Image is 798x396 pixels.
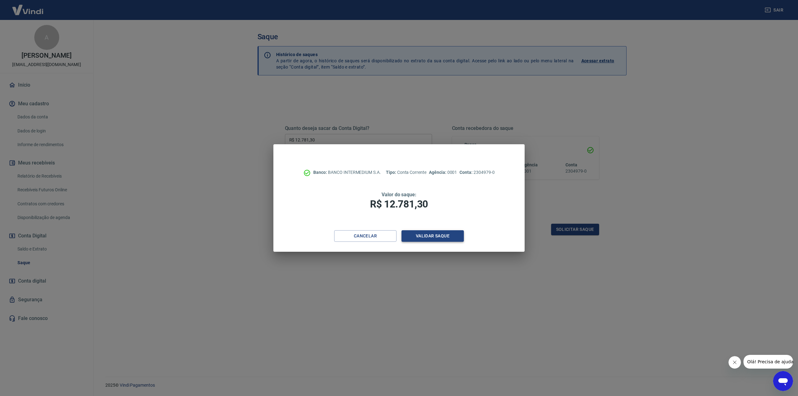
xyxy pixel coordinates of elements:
[429,169,457,176] p: 0001
[773,371,793,391] iframe: Button to launch messaging window
[728,356,741,369] iframe: Close message
[459,170,474,175] span: Conta:
[382,192,416,198] span: Valor do saque:
[313,169,381,176] p: BANCO INTERMEDIUM S.A.
[334,230,397,242] button: Cancelar
[386,169,426,176] p: Conta Corrente
[401,230,464,242] button: Validar saque
[313,170,328,175] span: Banco:
[743,355,793,369] iframe: Message from company
[4,4,52,9] span: Olá! Precisa de ajuda?
[429,170,447,175] span: Agência:
[386,170,397,175] span: Tipo:
[370,198,428,210] span: R$ 12.781,30
[459,169,494,176] p: 2304979-0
